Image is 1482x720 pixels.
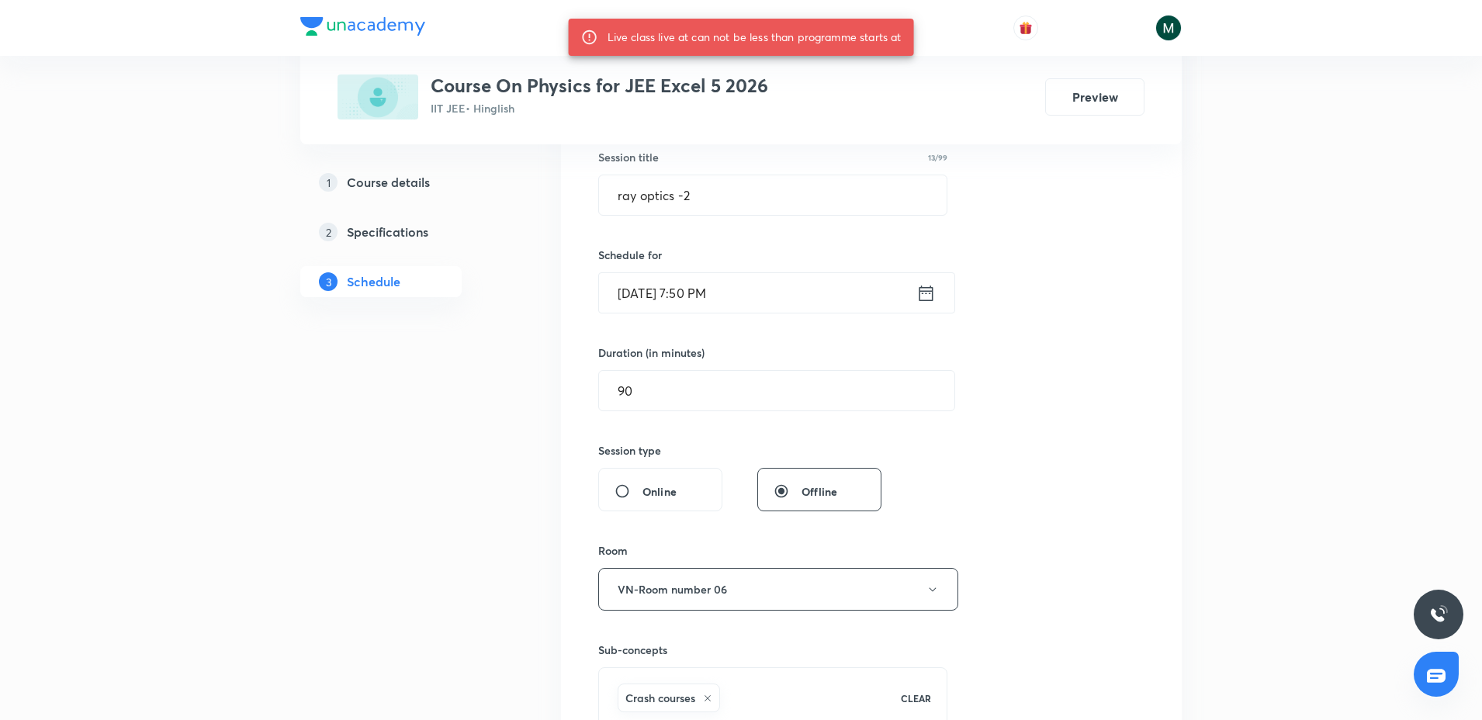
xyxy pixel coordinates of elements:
h6: Schedule for [598,247,947,263]
p: 1 [319,173,338,192]
p: 13/99 [928,154,947,161]
a: Company Logo [300,17,425,40]
h6: Duration (in minutes) [598,344,705,361]
h5: Specifications [347,223,428,241]
img: Company Logo [300,17,425,36]
p: IIT JEE • Hinglish [431,100,768,116]
img: Milind Shahare [1155,15,1182,41]
h6: Session title [598,149,659,165]
a: 1Course details [300,167,511,198]
span: Online [642,483,677,500]
h6: Room [598,542,628,559]
span: Offline [802,483,837,500]
button: Preview [1045,78,1144,116]
button: VN-Room number 06 [598,568,958,611]
h5: Schedule [347,272,400,291]
a: 2Specifications [300,216,511,247]
input: A great title is short, clear and descriptive [599,175,947,215]
h6: Sub-concepts [598,642,947,658]
h3: Course On Physics for JEE Excel 5 2026 [431,74,768,97]
h5: Course details [347,173,430,192]
p: 2 [319,223,338,241]
img: D39A1EFE-E553-443F-BFB3-93980B12AAFE_plus.png [338,74,418,119]
input: 90 [599,371,954,410]
div: Live class live at can not be less than programme starts at [608,23,902,51]
img: ttu [1429,605,1448,624]
h6: Crash courses [625,690,695,706]
h6: Session type [598,442,661,459]
p: CLEAR [901,691,931,705]
p: 3 [319,272,338,291]
img: avatar [1019,21,1033,35]
button: avatar [1013,16,1038,40]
